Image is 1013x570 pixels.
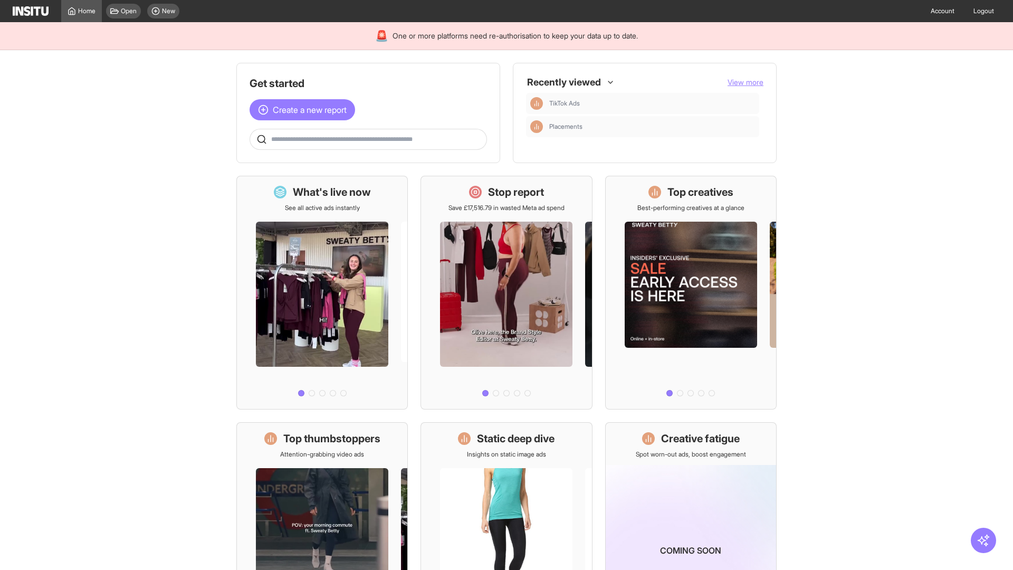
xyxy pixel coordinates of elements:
span: Create a new report [273,103,347,116]
span: One or more platforms need re-authorisation to keep your data up to date. [393,31,638,41]
p: Attention-grabbing video ads [280,450,364,459]
a: Top creativesBest-performing creatives at a glance [605,176,777,410]
h1: Top thumbstoppers [283,431,380,446]
div: Insights [530,97,543,110]
span: Placements [549,122,582,131]
a: Stop reportSave £17,516.79 in wasted Meta ad spend [421,176,592,410]
div: Insights [530,120,543,133]
h1: What's live now [293,185,371,199]
h1: Static deep dive [477,431,555,446]
p: Save £17,516.79 in wasted Meta ad spend [448,204,565,212]
h1: Stop report [488,185,544,199]
p: See all active ads instantly [285,204,360,212]
span: TikTok Ads [549,99,580,108]
img: Logo [13,6,49,16]
button: Create a new report [250,99,355,120]
span: Placements [549,122,755,131]
p: Insights on static image ads [467,450,546,459]
span: Home [78,7,95,15]
span: Open [121,7,137,15]
span: New [162,7,175,15]
p: Best-performing creatives at a glance [637,204,744,212]
span: View more [728,78,763,87]
div: 🚨 [375,28,388,43]
a: What's live nowSee all active ads instantly [236,176,408,410]
button: View more [728,77,763,88]
span: TikTok Ads [549,99,755,108]
h1: Top creatives [667,185,733,199]
h1: Get started [250,76,487,91]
